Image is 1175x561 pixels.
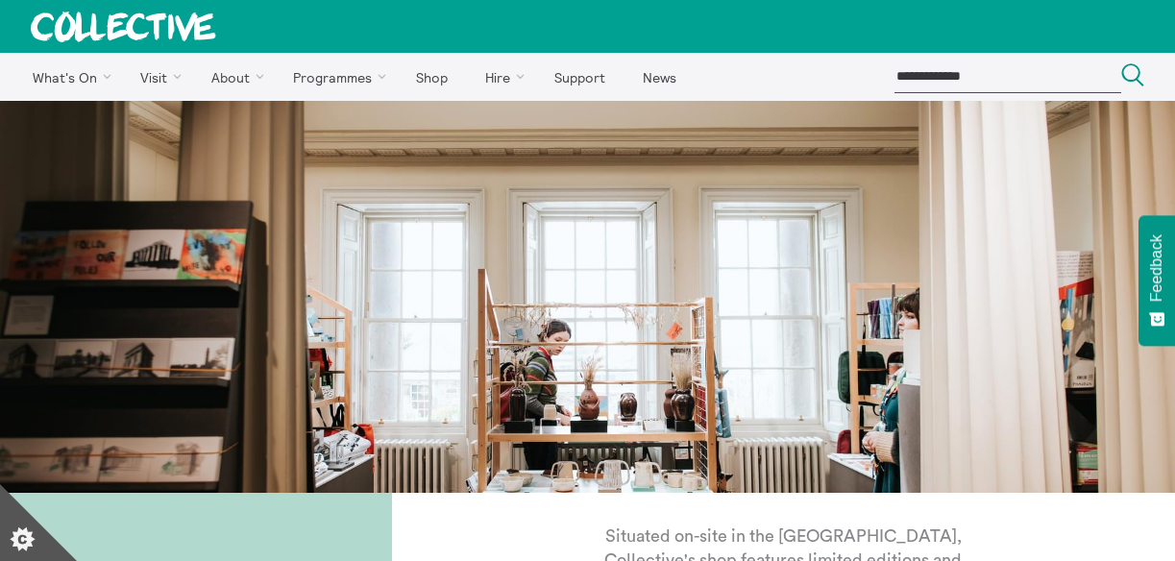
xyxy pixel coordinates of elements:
a: Programmes [277,53,396,101]
button: Feedback - Show survey [1138,215,1175,346]
a: What's On [15,53,120,101]
a: Support [537,53,622,101]
a: Hire [469,53,534,101]
a: Visit [124,53,191,101]
a: Shop [399,53,464,101]
span: Feedback [1148,234,1165,302]
a: About [194,53,273,101]
a: News [625,53,693,101]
